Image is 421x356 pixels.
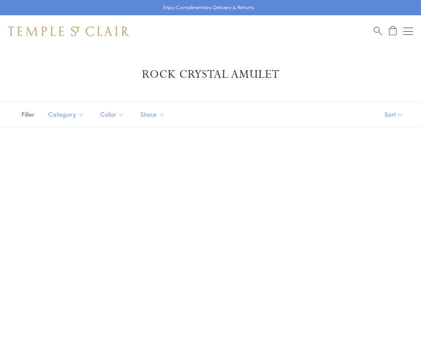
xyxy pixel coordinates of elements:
[20,67,401,82] h1: Rock Crystal Amulet
[94,105,130,123] button: Color
[44,109,90,119] span: Category
[403,26,413,36] button: Open navigation
[8,26,129,36] img: Temple St. Clair
[389,26,397,36] a: Open Shopping Bag
[134,105,171,123] button: Stone
[366,102,421,127] button: Show sort by
[374,26,382,36] a: Search
[42,105,90,123] button: Category
[163,4,254,12] p: Enjoy Complimentary Delivery & Returns
[96,109,130,119] span: Color
[136,109,171,119] span: Stone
